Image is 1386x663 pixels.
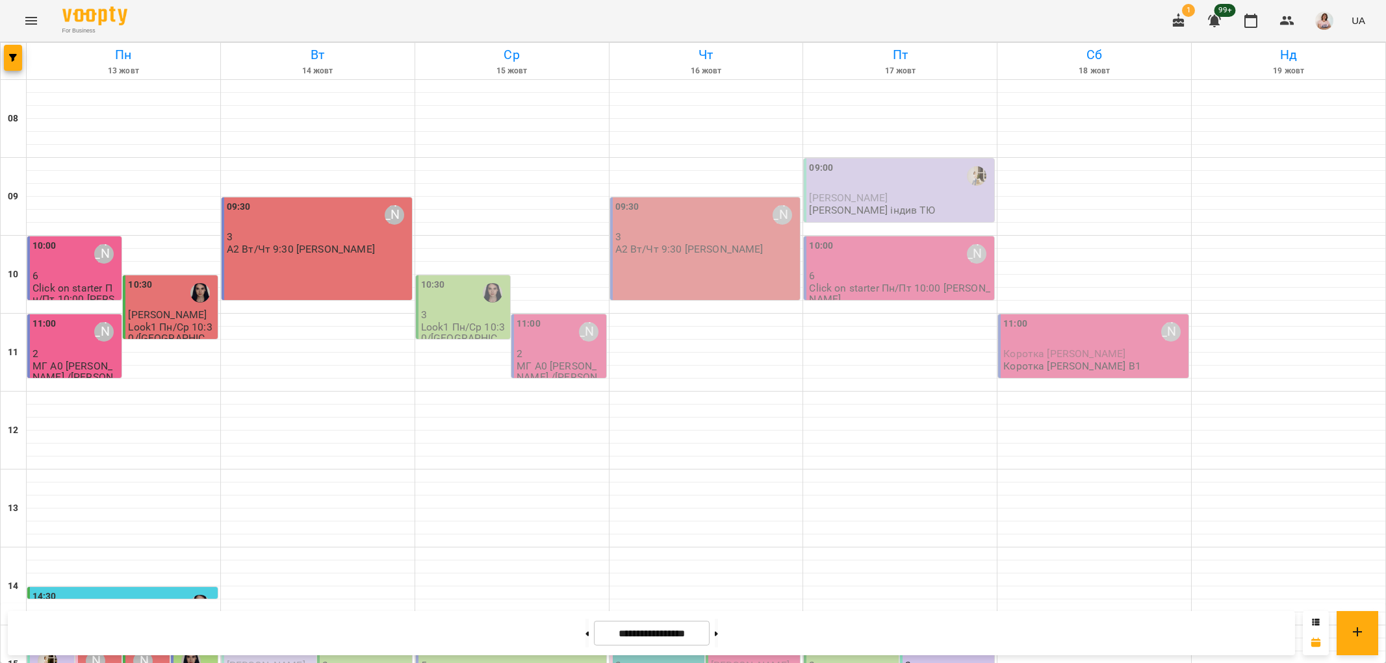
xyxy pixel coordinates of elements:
[809,270,992,281] p: 6
[517,348,603,359] p: 2
[1346,8,1370,32] button: UA
[517,360,603,394] p: МГ А0 [PERSON_NAME] /[PERSON_NAME]
[32,590,57,604] label: 14:30
[809,239,833,253] label: 10:00
[223,45,413,65] h6: Вт
[8,579,18,594] h6: 14
[1352,14,1365,27] span: UA
[999,45,1189,65] h6: Сб
[1003,360,1141,371] p: Коротка [PERSON_NAME] В1
[1003,347,1125,360] span: Коротка [PERSON_NAME]
[16,5,47,36] button: Menu
[227,200,251,214] label: 09:30
[1315,12,1333,30] img: a9a10fb365cae81af74a091d218884a8.jpeg
[190,595,210,614] img: Вікторія Матвійчук
[29,65,218,77] h6: 13 жовт
[8,501,18,516] h6: 13
[967,244,986,264] div: Ольга Шинкаренко
[8,112,18,126] h6: 08
[517,317,541,331] label: 11:00
[1161,322,1181,342] div: Ольга Шинкаренко
[421,278,445,292] label: 10:30
[809,205,934,216] p: [PERSON_NAME] індив ТЮ
[32,317,57,331] label: 11:00
[8,190,18,204] h6: 09
[483,283,502,303] img: Вікторія Матвійчук
[579,322,598,342] div: Ольга Шинкаренко
[227,231,409,242] p: 3
[32,348,119,359] p: 2
[999,65,1189,77] h6: 18 жовт
[385,205,404,225] div: Ольга Шинкаренко
[128,321,214,355] p: Look1 Пн/Ср 10:30/[GEOGRAPHIC_DATA]
[611,65,801,77] h6: 16 жовт
[1182,4,1195,17] span: 1
[615,200,639,214] label: 09:30
[128,308,207,321] span: [PERSON_NAME]
[421,321,507,355] p: Look1 Пн/Ср 10:30/[GEOGRAPHIC_DATA]
[62,6,127,25] img: Voopty Logo
[227,244,375,255] p: А2 Вт/Чт 9:30 [PERSON_NAME]
[417,65,607,77] h6: 15 жовт
[94,322,114,342] div: Ольга Шинкаренко
[190,283,210,303] img: Вікторія Матвійчук
[805,65,995,77] h6: 17 жовт
[615,231,798,242] p: 3
[421,309,507,320] p: 3
[8,268,18,282] h6: 10
[223,65,413,77] h6: 14 жовт
[32,282,119,316] p: Click on starter Пн/Пт 10:00 [PERSON_NAME]
[809,282,992,305] p: Click on starter Пн/Пт 10:00 [PERSON_NAME]
[615,244,764,255] p: А2 Вт/Чт 9:30 [PERSON_NAME]
[611,45,801,65] h6: Чт
[128,278,152,292] label: 10:30
[967,166,986,186] img: Сидорук Тетяна
[32,270,119,281] p: 6
[8,423,18,438] h6: 12
[32,239,57,253] label: 10:00
[94,244,114,264] div: Ольга Шинкаренко
[809,161,833,175] label: 09:00
[32,360,119,394] p: МГ А0 [PERSON_NAME] /[PERSON_NAME]
[773,205,792,225] div: Ольга Шинкаренко
[8,345,18,360] h6: 11
[1003,317,1027,331] label: 11:00
[809,192,888,204] span: [PERSON_NAME]
[1194,45,1383,65] h6: Нд
[805,45,995,65] h6: Пт
[62,27,127,35] span: For Business
[29,45,218,65] h6: Пн
[1194,65,1383,77] h6: 19 жовт
[417,45,607,65] h6: Ср
[1214,4,1236,17] span: 99+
